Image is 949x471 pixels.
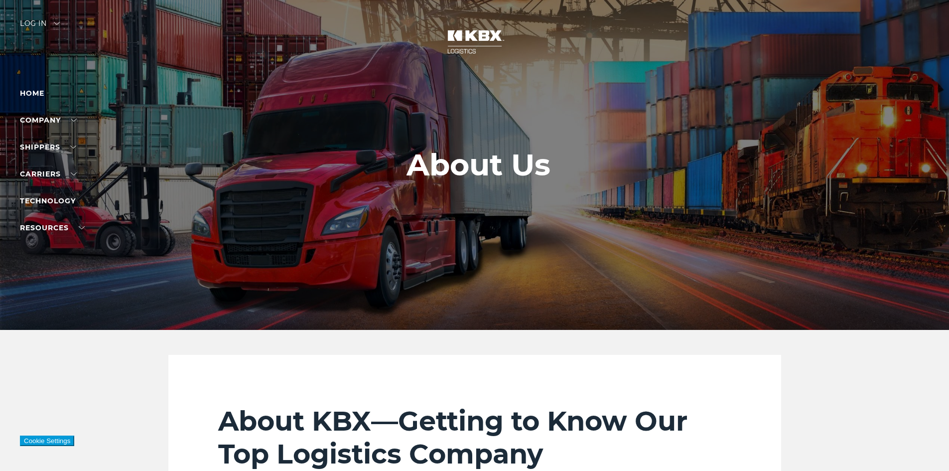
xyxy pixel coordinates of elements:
a: SHIPPERS [20,143,76,152]
img: arrow [54,22,60,25]
iframe: Chat Widget [899,423,949,471]
a: Technology [20,196,76,205]
a: Home [20,89,44,98]
h2: About KBX—Getting to Know Our Top Logistics Company [218,405,731,471]
img: kbx logo [437,20,512,64]
a: RESOURCES [20,223,85,232]
button: Cookie Settings [20,436,74,446]
div: Log in [20,20,60,34]
a: Company [20,116,77,125]
h1: About Us [407,148,550,182]
a: Carriers [20,169,77,178]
